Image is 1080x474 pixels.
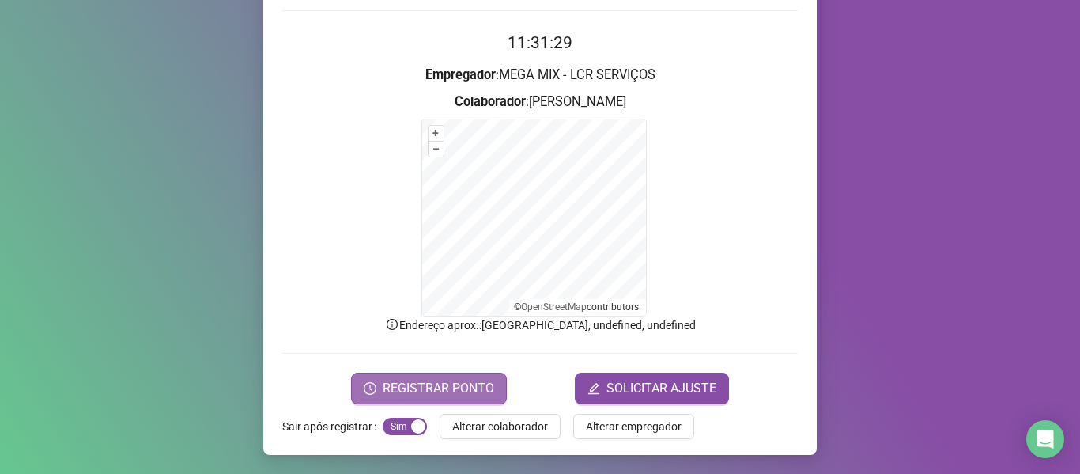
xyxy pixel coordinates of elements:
[440,414,561,439] button: Alterar colaborador
[452,418,548,435] span: Alterar colaborador
[586,418,682,435] span: Alterar empregador
[508,33,572,52] time: 11:31:29
[514,301,641,313] li: © contributors.
[282,317,798,334] p: Endereço aprox. : [GEOGRAPHIC_DATA], undefined, undefined
[521,301,587,313] a: OpenStreetMap
[351,373,507,404] button: REGISTRAR PONTO
[383,379,494,398] span: REGISTRAR PONTO
[455,94,526,109] strong: Colaborador
[575,373,729,404] button: editSOLICITAR AJUSTE
[429,142,444,157] button: –
[282,414,383,439] label: Sair após registrar
[587,382,600,395] span: edit
[282,65,798,85] h3: : MEGA MIX - LCR SERVIÇOS
[282,92,798,112] h3: : [PERSON_NAME]
[1026,420,1064,458] div: Open Intercom Messenger
[429,126,444,141] button: +
[385,317,399,332] span: info-circle
[606,379,716,398] span: SOLICITAR AJUSTE
[573,414,694,439] button: Alterar empregador
[364,382,376,395] span: clock-circle
[425,67,496,82] strong: Empregador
